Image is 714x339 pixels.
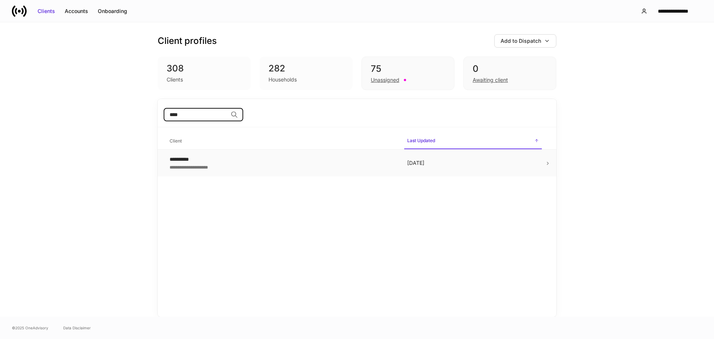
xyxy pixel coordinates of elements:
[501,37,541,45] div: Add to Dispatch
[268,63,344,74] div: 282
[473,76,508,84] div: Awaiting client
[12,325,48,331] span: © 2025 OneAdvisory
[33,5,60,17] button: Clients
[158,35,217,47] h3: Client profiles
[361,57,454,90] div: 75Unassigned
[65,7,88,15] div: Accounts
[404,133,542,149] span: Last Updated
[63,325,91,331] a: Data Disclaimer
[98,7,127,15] div: Onboarding
[473,63,547,75] div: 0
[167,134,398,149] span: Client
[170,137,182,144] h6: Client
[407,137,435,144] h6: Last Updated
[494,34,556,48] button: Add to Dispatch
[93,5,132,17] button: Onboarding
[371,63,445,75] div: 75
[60,5,93,17] button: Accounts
[268,76,297,83] div: Households
[407,159,539,167] p: [DATE]
[463,57,556,90] div: 0Awaiting client
[371,76,399,84] div: Unassigned
[38,7,55,15] div: Clients
[167,76,183,83] div: Clients
[167,63,242,74] div: 308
